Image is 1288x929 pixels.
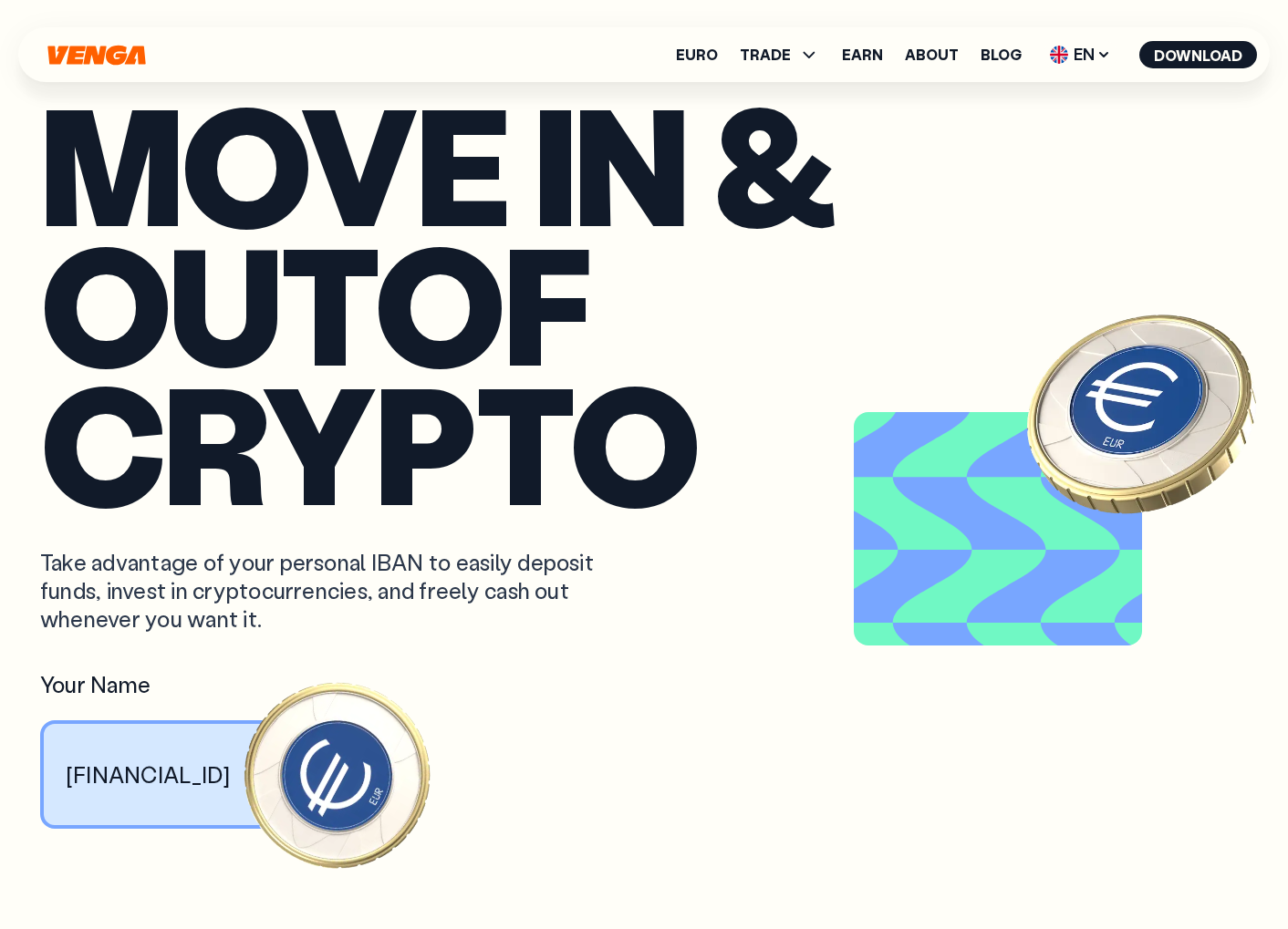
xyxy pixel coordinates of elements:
[40,548,617,634] p: Take advantage of your personal IBAN to easily deposit funds, invest in cryptocurrencies, and fre...
[842,47,883,62] a: Earn
[861,419,1135,638] video: Video background
[40,93,1248,511] p: move in & out of crypto
[1139,41,1257,68] button: Download
[46,45,148,66] svg: Home
[905,47,959,62] a: About
[676,47,718,62] a: Euro
[1005,275,1279,549] img: EURO coin
[981,47,1022,62] a: Blog
[740,47,791,62] span: TRADE
[740,44,820,66] span: TRADE
[1044,40,1117,69] span: EN
[1050,46,1068,64] img: flag-uk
